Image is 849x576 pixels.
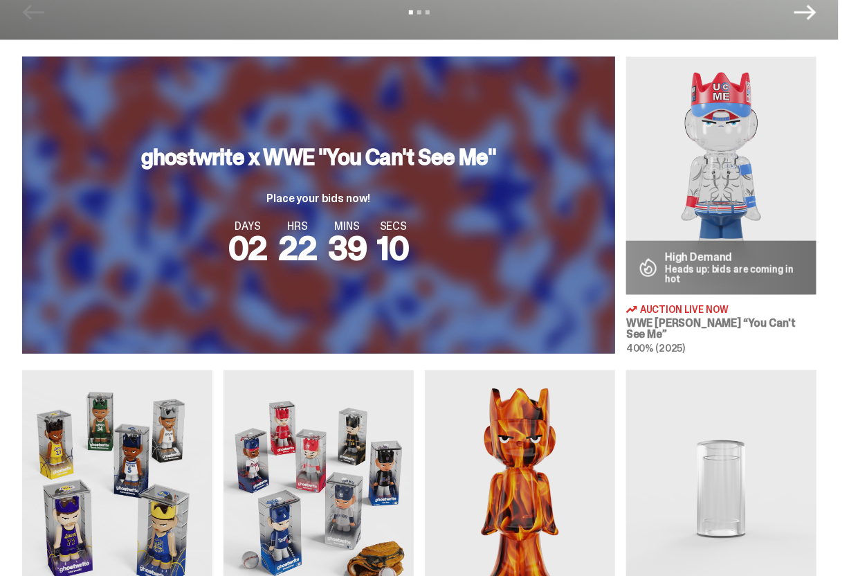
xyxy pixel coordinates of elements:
[626,57,816,354] a: You Can't See Me High Demand Heads up: bids are coming in hot Auction Live Now
[141,146,496,168] h3: ghostwrite x WWE "You Can't See Me"
[228,221,268,232] span: DAYS
[378,221,410,232] span: SECS
[626,318,816,340] h3: WWE [PERSON_NAME] “You Can't See Me”
[378,226,410,270] span: 10
[640,305,729,314] span: Auction Live Now
[665,252,805,263] p: High Demand
[278,221,317,232] span: HRS
[794,1,816,24] button: Next
[409,10,413,15] button: View slide 1
[228,226,268,270] span: 02
[328,221,367,232] span: MINS
[141,193,496,204] p: Place your bids now!
[426,10,430,15] button: View slide 3
[626,57,816,295] img: You Can't See Me
[626,342,685,354] span: 400% (2025)
[417,10,421,15] button: View slide 2
[665,264,805,284] p: Heads up: bids are coming in hot
[328,226,367,270] span: 39
[278,226,317,270] span: 22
